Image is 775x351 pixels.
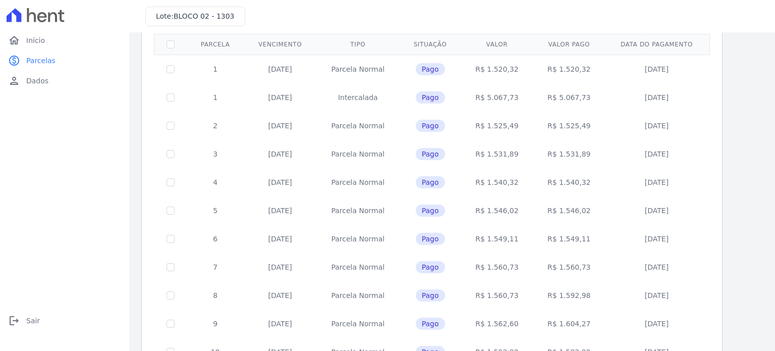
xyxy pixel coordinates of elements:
td: R$ 1.604,27 [533,310,605,338]
span: Pago [416,233,445,245]
span: Pago [416,289,445,302]
td: [DATE] [605,140,708,168]
td: [DATE] [605,253,708,281]
th: Tipo [316,34,400,55]
span: Pago [416,205,445,217]
span: BLOCO 02 - 1303 [174,12,235,20]
a: paidParcelas [4,51,125,71]
i: person [8,75,20,87]
input: Só é possível selecionar pagamentos em aberto [167,263,175,271]
th: Valor [461,34,533,55]
td: Parcela Normal [316,310,400,338]
span: Início [26,35,45,45]
i: home [8,34,20,46]
span: Pago [416,261,445,273]
span: Parcelas [26,56,56,66]
span: Pago [416,176,445,188]
td: Parcela Normal [316,196,400,225]
span: Pago [416,318,445,330]
td: [DATE] [244,168,316,196]
td: [DATE] [605,55,708,83]
th: Situação [400,34,461,55]
td: 8 [187,281,244,310]
td: Parcela Normal [316,112,400,140]
span: Pago [416,63,445,75]
th: Parcela [187,34,244,55]
td: [DATE] [244,310,316,338]
td: R$ 1.546,02 [461,196,533,225]
td: R$ 5.067,73 [461,83,533,112]
td: R$ 5.067,73 [533,83,605,112]
td: [DATE] [605,310,708,338]
i: paid [8,55,20,67]
a: logoutSair [4,311,125,331]
td: [DATE] [244,196,316,225]
td: R$ 1.520,32 [533,55,605,83]
td: R$ 1.546,02 [533,196,605,225]
input: Só é possível selecionar pagamentos em aberto [167,291,175,299]
input: Só é possível selecionar pagamentos em aberto [167,122,175,130]
td: R$ 1.531,89 [533,140,605,168]
th: Data do pagamento [605,34,708,55]
td: [DATE] [605,83,708,112]
td: 7 [187,253,244,281]
td: R$ 1.549,11 [461,225,533,253]
td: R$ 1.562,60 [461,310,533,338]
span: Sair [26,316,40,326]
td: 4 [187,168,244,196]
td: Parcela Normal [316,225,400,253]
td: 9 [187,310,244,338]
input: Só é possível selecionar pagamentos em aberto [167,178,175,186]
span: Pago [416,148,445,160]
td: [DATE] [605,225,708,253]
span: Dados [26,76,48,86]
td: 3 [187,140,244,168]
td: R$ 1.525,49 [461,112,533,140]
a: personDados [4,71,125,91]
td: 1 [187,83,244,112]
td: [DATE] [244,83,316,112]
td: Parcela Normal [316,140,400,168]
td: [DATE] [244,140,316,168]
td: [DATE] [244,225,316,253]
i: logout [8,315,20,327]
td: 5 [187,196,244,225]
th: Vencimento [244,34,316,55]
input: Só é possível selecionar pagamentos em aberto [167,207,175,215]
td: 1 [187,55,244,83]
td: R$ 1.531,89 [461,140,533,168]
td: [DATE] [244,281,316,310]
td: R$ 1.525,49 [533,112,605,140]
h3: Lote: [156,11,235,22]
td: Parcela Normal [316,55,400,83]
td: [DATE] [605,196,708,225]
td: 6 [187,225,244,253]
input: Só é possível selecionar pagamentos em aberto [167,65,175,73]
td: R$ 1.592,98 [533,281,605,310]
td: Intercalada [316,83,400,112]
input: Só é possível selecionar pagamentos em aberto [167,320,175,328]
td: R$ 1.520,32 [461,55,533,83]
td: R$ 1.560,73 [461,253,533,281]
td: 2 [187,112,244,140]
td: R$ 1.540,32 [461,168,533,196]
span: Pago [416,120,445,132]
td: R$ 1.560,73 [461,281,533,310]
th: Valor pago [533,34,605,55]
td: [DATE] [244,253,316,281]
input: Só é possível selecionar pagamentos em aberto [167,235,175,243]
td: [DATE] [605,168,708,196]
a: homeInício [4,30,125,51]
span: Pago [416,91,445,104]
td: Parcela Normal [316,168,400,196]
td: [DATE] [605,112,708,140]
input: Só é possível selecionar pagamentos em aberto [167,93,175,102]
td: Parcela Normal [316,281,400,310]
td: [DATE] [244,55,316,83]
td: R$ 1.560,73 [533,253,605,281]
td: R$ 1.540,32 [533,168,605,196]
td: [DATE] [244,112,316,140]
td: Parcela Normal [316,253,400,281]
td: [DATE] [605,281,708,310]
td: R$ 1.549,11 [533,225,605,253]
